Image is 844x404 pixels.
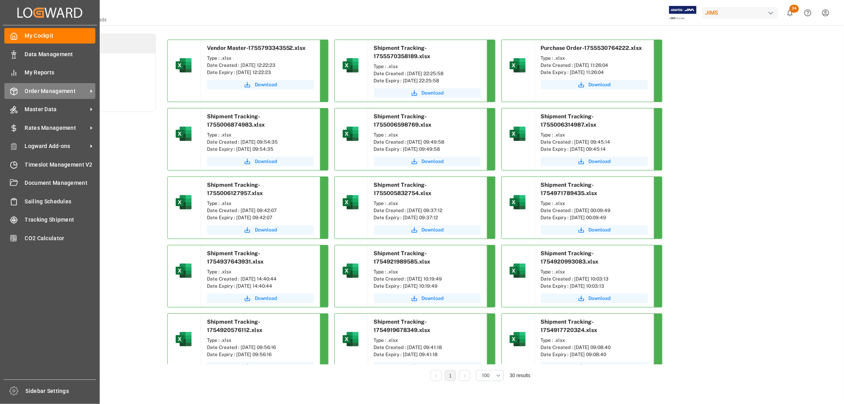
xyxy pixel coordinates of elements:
[255,363,277,370] span: Download
[541,80,648,89] button: Download
[207,294,314,303] button: Download
[25,105,87,114] span: Master Data
[374,250,431,265] span: Shipment Tracking-1754921989585.xlsx
[341,193,360,212] img: microsoft-excel-2019--v1.png
[207,55,314,62] div: Type : .xlsx
[25,68,96,77] span: My Reports
[669,6,696,20] img: Exertis%20JAM%20-%20Email%20Logo.jpg_1722504956.jpg
[255,295,277,302] span: Download
[422,295,444,302] span: Download
[207,80,314,89] button: Download
[541,275,648,283] div: Date Created : [DATE] 10:03:13
[374,207,481,214] div: Date Created : [DATE] 09:37:12
[781,4,799,22] button: show 34 new notifications
[476,370,504,381] button: open menu
[541,182,597,196] span: Shipment Tracking-1754971789435.xlsx
[4,175,95,191] a: Document Management
[4,193,95,209] a: Sailing Schedules
[374,294,481,303] button: Download
[207,362,314,372] a: Download
[541,113,597,128] span: Shipment Tracking-1755006314987.xlsx
[508,193,527,212] img: microsoft-excel-2019--v1.png
[589,295,611,302] span: Download
[374,362,481,372] button: Download
[508,124,527,143] img: microsoft-excel-2019--v1.png
[508,56,527,75] img: microsoft-excel-2019--v1.png
[541,157,648,166] button: Download
[25,87,87,95] span: Order Management
[374,351,481,358] div: Date Expiry : [DATE] 09:41:18
[25,161,96,169] span: Timeslot Management V2
[207,200,314,207] div: Type : .xlsx
[207,275,314,283] div: Date Created : [DATE] 14:40:44
[589,158,611,165] span: Download
[789,5,799,13] span: 34
[207,69,314,76] div: Date Expiry : [DATE] 12:22:23
[25,124,87,132] span: Rates Management
[4,28,95,44] a: My Cockpit
[207,319,262,333] span: Shipment Tracking-1754920576112.xlsx
[541,250,599,265] span: Shipment Tracking-1754920993083.xlsx
[541,45,642,51] span: Purchase Order-1755530764222.xlsx
[541,351,648,358] div: Date Expiry : [DATE] 09:08:40
[255,81,277,88] span: Download
[207,337,314,344] div: Type : .xlsx
[374,131,481,138] div: Type : .xlsx
[374,225,481,235] button: Download
[541,225,648,235] button: Download
[541,268,648,275] div: Type : .xlsx
[207,250,264,265] span: Shipment Tracking-1754937643931.xlsx
[541,294,648,303] a: Download
[541,131,648,138] div: Type : .xlsx
[25,179,96,187] span: Document Management
[508,261,527,280] img: microsoft-excel-2019--v1.png
[341,330,360,349] img: microsoft-excel-2019--v1.png
[374,88,481,98] a: Download
[374,70,481,77] div: Date Created : [DATE] 22:25:58
[541,62,648,69] div: Date Created : [DATE] 11:26:04
[207,113,265,128] span: Shipment Tracking-1755006874983.xlsx
[541,283,648,290] div: Date Expiry : [DATE] 10:03:13
[374,319,431,333] span: Shipment Tracking-1754919678349.xlsx
[508,330,527,349] img: microsoft-excel-2019--v1.png
[207,157,314,166] a: Download
[449,373,452,379] a: 1
[541,362,648,372] button: Download
[589,226,611,233] span: Download
[4,157,95,172] a: Timeslot Management V2
[255,158,277,165] span: Download
[422,226,444,233] span: Download
[374,63,481,70] div: Type : .xlsx
[374,157,481,166] button: Download
[207,283,314,290] div: Date Expiry : [DATE] 14:40:44
[207,214,314,221] div: Date Expiry : [DATE] 09:42:07
[207,146,314,153] div: Date Expiry : [DATE] 09:54:35
[374,268,481,275] div: Type : .xlsx
[174,261,193,280] img: microsoft-excel-2019--v1.png
[541,146,648,153] div: Date Expiry : [DATE] 09:45:14
[445,370,456,381] li: 1
[459,370,470,381] li: Next Page
[255,226,277,233] span: Download
[25,142,87,150] span: Logward Add-ons
[374,283,481,290] div: Date Expiry : [DATE] 10:19:49
[799,4,817,22] button: Help Center
[4,230,95,246] a: CO2 Calculator
[207,225,314,235] button: Download
[422,363,444,370] span: Download
[25,197,96,206] span: Sailing Schedules
[25,50,96,59] span: Data Management
[207,351,314,358] div: Date Expiry : [DATE] 09:56:16
[26,387,97,395] span: Sidebar Settings
[589,363,611,370] span: Download
[174,124,193,143] img: microsoft-excel-2019--v1.png
[25,32,96,40] span: My Cockpit
[174,193,193,212] img: microsoft-excel-2019--v1.png
[541,344,648,351] div: Date Created : [DATE] 09:08:40
[207,62,314,69] div: Date Created : [DATE] 12:22:23
[374,77,481,84] div: Date Expiry : [DATE] 22:25:58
